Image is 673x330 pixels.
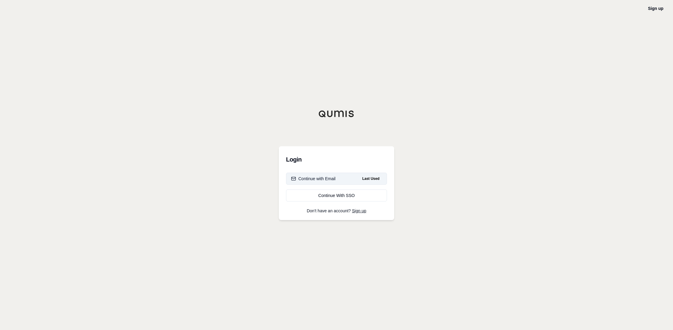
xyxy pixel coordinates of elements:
[352,208,366,213] a: Sign up
[286,153,387,165] h3: Login
[318,110,355,117] img: Qumis
[291,192,382,198] div: Continue With SSO
[648,6,663,11] a: Sign up
[286,209,387,213] p: Don't have an account?
[291,176,336,182] div: Continue with Email
[360,175,382,182] span: Last Used
[286,173,387,185] button: Continue with EmailLast Used
[286,189,387,201] a: Continue With SSO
